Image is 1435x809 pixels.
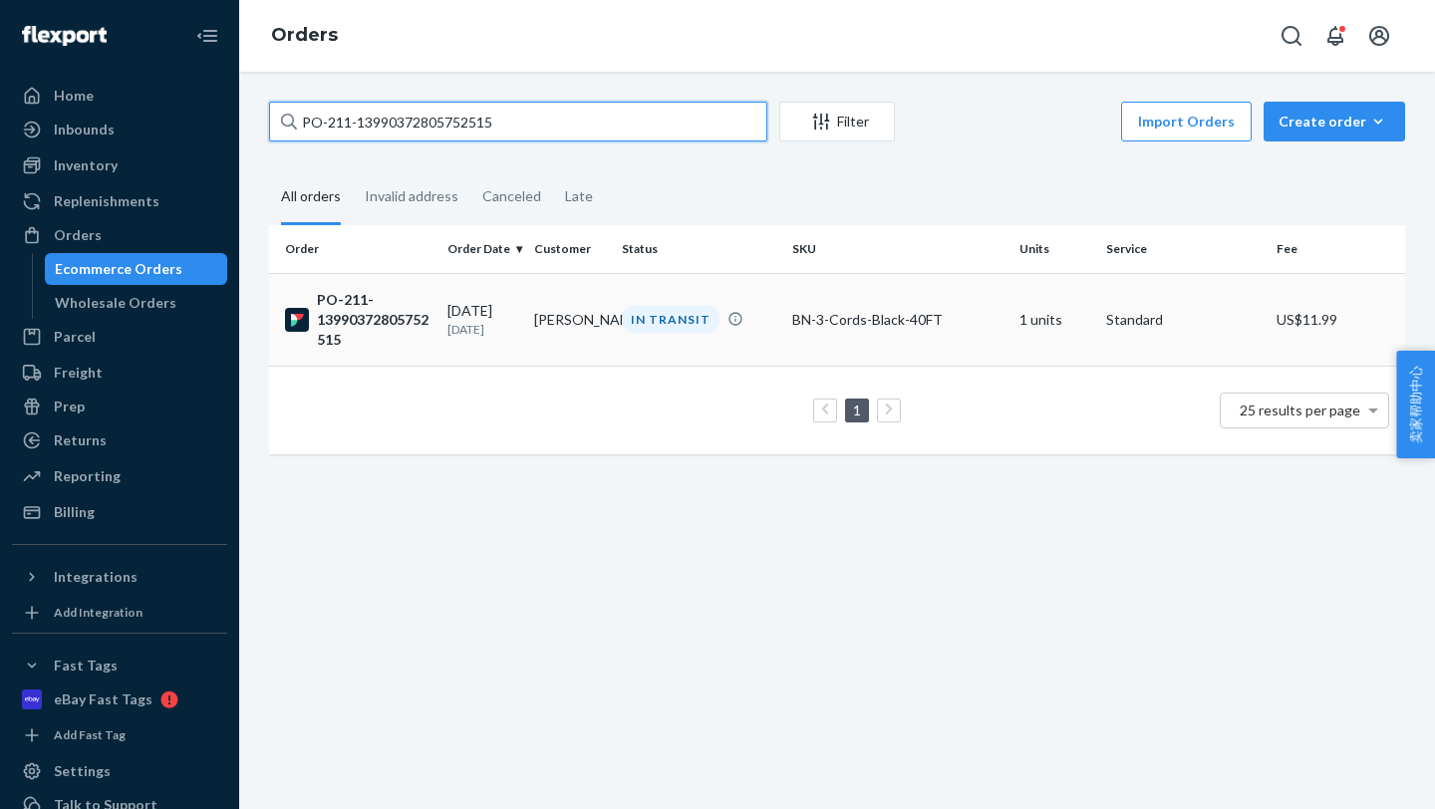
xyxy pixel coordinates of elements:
[622,306,719,333] div: IN TRANSIT
[1264,102,1405,141] button: Create order
[12,80,227,112] a: Home
[365,170,458,222] div: Invalid address
[269,102,767,141] input: Search orders
[45,287,228,319] a: Wholesale Orders
[271,24,338,46] a: Orders
[12,357,227,389] a: Freight
[780,112,894,132] div: Filter
[54,567,138,587] div: Integrations
[54,327,96,347] div: Parcel
[12,650,227,681] button: Fast Tags
[54,120,115,139] div: Inbounds
[12,601,227,625] a: Add Integration
[12,185,227,217] a: Replenishments
[54,363,103,383] div: Freight
[12,114,227,145] a: Inbounds
[447,301,518,338] div: [DATE]
[269,225,439,273] th: Order
[12,219,227,251] a: Orders
[1098,225,1269,273] th: Service
[12,391,227,422] a: Prep
[12,460,227,492] a: Reporting
[22,26,107,46] img: Flexport logo
[614,225,784,273] th: Status
[12,496,227,528] a: Billing
[1011,225,1098,273] th: Units
[534,240,605,257] div: Customer
[12,723,227,747] a: Add Fast Tag
[1396,351,1435,458] button: 卖家帮助中心
[1315,16,1355,56] button: Open notifications
[1269,225,1405,273] th: Fee
[187,16,227,56] button: Close Navigation
[1011,273,1098,366] td: 1 units
[792,310,1004,330] div: BN-3-Cords-Black-40FT
[447,321,518,338] p: [DATE]
[1269,273,1405,366] td: US$11.99
[255,7,354,65] ol: breadcrumbs
[54,502,95,522] div: Billing
[12,561,227,593] button: Integrations
[54,86,94,106] div: Home
[1272,16,1311,56] button: Open Search Box
[54,656,118,675] div: Fast Tags
[784,225,1011,273] th: SKU
[526,273,613,366] td: [PERSON_NAME]
[54,225,102,245] div: Orders
[54,155,118,175] div: Inventory
[779,102,895,141] button: Filter
[54,689,152,709] div: eBay Fast Tags
[12,149,227,181] a: Inventory
[55,259,182,279] div: Ecommerce Orders
[565,170,593,222] div: Late
[54,761,111,781] div: Settings
[1106,310,1261,330] p: Standard
[482,170,541,222] div: Canceled
[1279,112,1390,132] div: Create order
[12,321,227,353] a: Parcel
[54,726,126,743] div: Add Fast Tag
[849,402,865,418] a: Page 1 is your current page
[285,290,431,350] div: PO-211-13990372805752515
[1121,102,1252,141] button: Import Orders
[281,170,341,225] div: All orders
[12,755,227,787] a: Settings
[55,293,176,313] div: Wholesale Orders
[439,225,526,273] th: Order Date
[54,191,159,211] div: Replenishments
[12,683,227,715] a: eBay Fast Tags
[54,430,107,450] div: Returns
[54,397,85,416] div: Prep
[54,604,143,621] div: Add Integration
[45,253,228,285] a: Ecommerce Orders
[1240,402,1360,418] span: 25 results per page
[1359,16,1399,56] button: Open account menu
[12,424,227,456] a: Returns
[54,466,121,486] div: Reporting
